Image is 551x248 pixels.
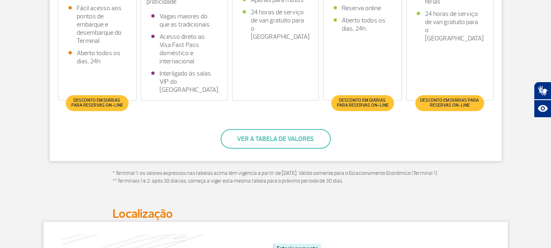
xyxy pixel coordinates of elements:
[69,4,126,45] li: Fácil acesso aos pontos de embarque e desembarque do Terminal
[151,33,217,65] li: Acesso direto ao Visa Fast Pass doméstico e internacional.
[335,98,389,108] span: Desconto em diárias para reservas on-line
[534,82,551,118] div: Plugin de acessibilidade da Hand Talk.
[113,206,439,221] h2: Localização
[151,69,217,94] li: Interligado às salas VIP do [GEOGRAPHIC_DATA].
[419,98,480,108] span: Desconto em diárias para reservas on-line
[221,129,331,149] button: Ver a tabela de valores
[243,8,309,41] li: 24 horas de serviço de van gratuito para o [GEOGRAPHIC_DATA]
[417,10,483,42] li: 24 horas de serviço de van gratuito para o [GEOGRAPHIC_DATA]
[534,82,551,100] button: Abrir tradutor de língua de sinais.
[534,100,551,118] button: Abrir recursos assistivos.
[151,12,217,29] li: Vagas maiores do que as tradicionais.
[69,49,126,65] li: Aberto todos os dias, 24h
[334,4,392,12] li: Reserva online
[70,98,124,108] span: Desconto em diárias para reservas on-line
[334,16,392,33] li: Aberto todos os dias, 24h.
[113,170,439,185] p: * Terminal 1: os valores expressos nas tabelas acima têm vigência a partir de [DATE]. Válido some...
